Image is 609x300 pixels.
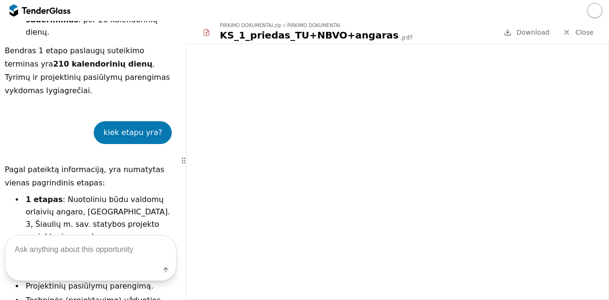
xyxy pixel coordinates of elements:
[220,29,399,42] div: KS_1_priedas_TU+NBVO+angaras
[557,27,599,39] a: Close
[24,194,177,243] li: : Nuotoliniu būdu valdomų orlaivių angaro, [GEOGRAPHIC_DATA]. 3, Šiaulių m. sav. statybos projekt...
[5,44,177,97] p: Bendras 1 etapo paslaugų suteikimo terminas yra . Tyrimų ir projektinių pasiūlymų parengimas vykd...
[220,23,281,28] div: PIRKIMO DOKUMENTAI.zip
[501,27,552,39] a: Download
[26,195,63,204] strong: 1 etapas
[575,29,593,36] span: Close
[400,34,413,42] div: .pdf
[103,126,162,139] div: kiek etapu yra?
[516,29,550,36] span: Download
[287,23,340,28] div: PIRKIMO DOKUMENTAI
[5,163,177,190] p: Pagal pateiktą informaciją, yra numatytas vienas pagrindinis etapas:
[53,59,152,68] strong: 210 kalendorinių dienų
